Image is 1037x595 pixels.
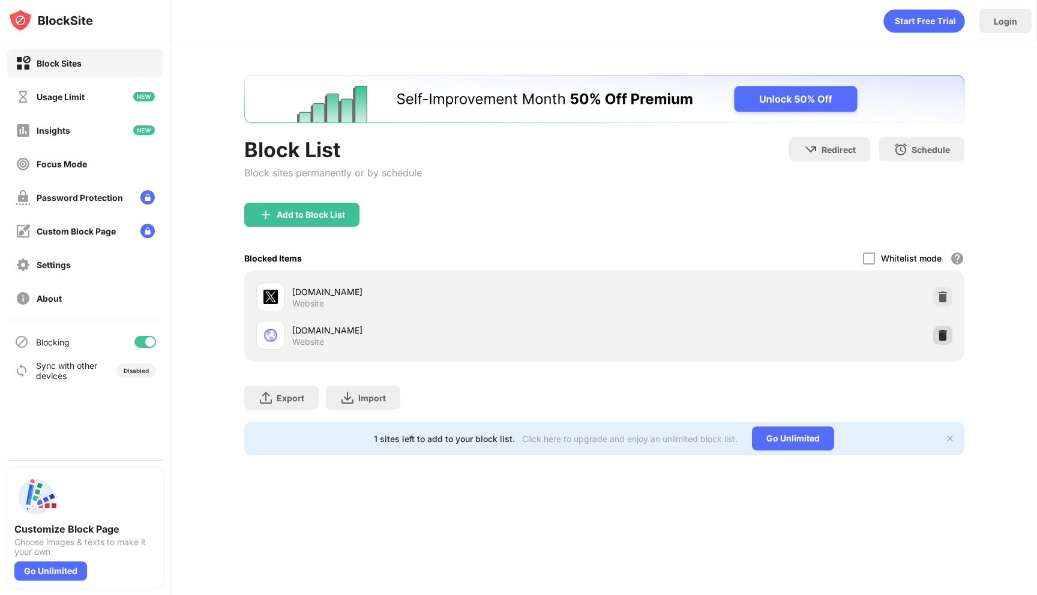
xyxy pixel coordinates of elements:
[16,56,31,71] img: block-on.svg
[133,92,155,101] img: new-icon.svg
[16,89,31,104] img: time-usage-off.svg
[277,393,304,403] div: Export
[37,226,116,236] div: Custom Block Page
[292,336,324,347] div: Website
[263,290,278,304] img: favicons
[994,16,1017,26] div: Login
[752,426,834,450] div: Go Unlimited
[8,8,93,32] img: logo-blocksite.svg
[14,523,156,535] div: Customize Block Page
[36,360,98,381] div: Sync with other devices
[822,145,856,155] div: Redirect
[945,434,955,443] img: x-button.svg
[912,145,950,155] div: Schedule
[244,167,422,179] div: Block sites permanently or by schedule
[16,224,31,239] img: customize-block-page-off.svg
[16,123,31,138] img: insights-off.svg
[881,253,942,263] div: Whitelist mode
[16,291,31,306] img: about-off.svg
[358,393,386,403] div: Import
[37,58,82,68] div: Block Sites
[16,157,31,172] img: focus-off.svg
[37,260,71,270] div: Settings
[36,337,70,347] div: Blocking
[14,561,87,581] div: Go Unlimited
[37,159,87,169] div: Focus Mode
[244,75,964,123] iframe: Banner
[37,92,85,102] div: Usage Limit
[292,298,324,309] div: Website
[140,190,155,205] img: lock-menu.svg
[124,367,149,374] div: Disabled
[37,125,70,136] div: Insights
[244,253,302,263] div: Blocked Items
[374,434,515,444] div: 1 sites left to add to your block list.
[16,257,31,272] img: settings-off.svg
[14,475,58,518] img: push-custom-page.svg
[883,9,965,33] div: animation
[292,286,604,298] div: [DOMAIN_NAME]
[133,125,155,135] img: new-icon.svg
[14,537,156,557] div: Choose images & texts to make it your own
[37,293,62,303] div: About
[14,363,29,378] img: sync-icon.svg
[244,137,422,162] div: Block List
[16,190,31,205] img: password-protection-off.svg
[14,335,29,349] img: blocking-icon.svg
[140,224,155,238] img: lock-menu.svg
[37,193,123,203] div: Password Protection
[263,328,278,342] img: favicons
[292,324,604,336] div: [DOMAIN_NAME]
[277,210,345,220] div: Add to Block List
[522,434,738,444] div: Click here to upgrade and enjoy an unlimited block list.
